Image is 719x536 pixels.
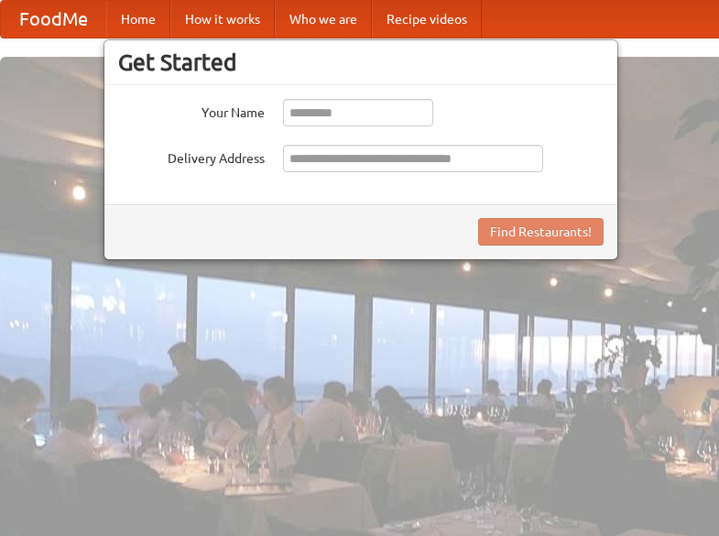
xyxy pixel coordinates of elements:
[106,1,170,38] a: Home
[1,1,106,38] a: FoodMe
[275,1,372,38] a: Who we are
[118,145,265,168] label: Delivery Address
[170,1,275,38] a: How it works
[118,49,604,76] h3: Get Started
[372,1,482,38] a: Recipe videos
[118,99,265,122] label: Your Name
[478,218,604,246] button: Find Restaurants!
